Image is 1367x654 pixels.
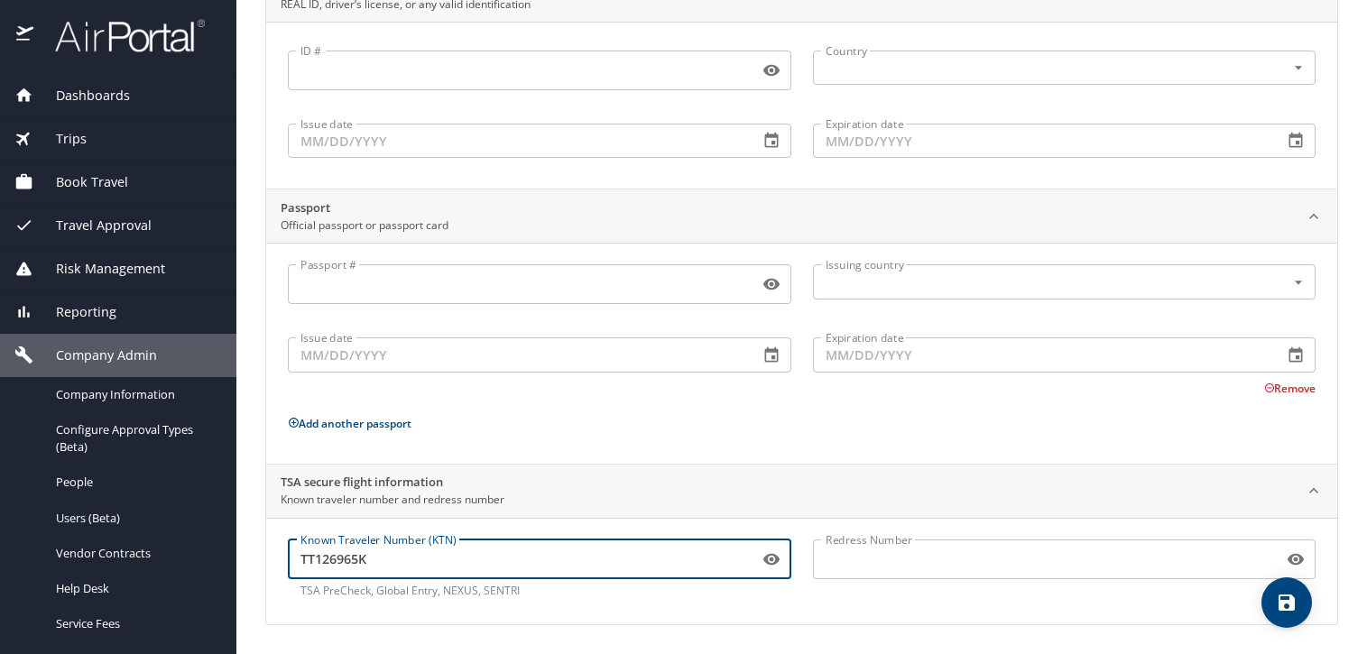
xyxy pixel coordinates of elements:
span: Dashboards [33,86,130,106]
span: Travel Approval [33,216,152,235]
div: PassportOfficial passport or passport card [266,189,1337,244]
span: Service Fees [56,615,215,632]
input: MM/DD/YYYY [288,124,744,158]
span: Reporting [33,302,116,322]
input: MM/DD/YYYY [813,124,1270,158]
h2: Passport [281,199,448,217]
input: MM/DD/YYYY [813,337,1270,372]
p: TSA PreCheck, Global Entry, NEXUS, SENTRI [300,583,779,599]
h2: TSA secure flight information [281,474,504,492]
button: Add another passport [288,416,411,431]
p: Known traveler number and redress number [281,492,504,508]
p: Official passport or passport card [281,217,448,234]
span: People [56,474,215,491]
button: save [1261,577,1312,628]
span: Trips [33,129,87,149]
span: Vendor Contracts [56,545,215,562]
span: Risk Management [33,259,165,279]
div: TSA secure flight informationKnown traveler number and redress number [266,465,1337,519]
div: TSA secure flight informationKnown traveler number and redress number [266,518,1337,624]
button: Open [1288,57,1309,78]
img: icon-airportal.png [16,18,35,53]
span: Company Admin [33,345,157,365]
span: Users (Beta) [56,510,215,527]
button: Open [1288,272,1309,293]
input: MM/DD/YYYY [288,337,744,372]
span: Book Travel [33,172,128,192]
span: Configure Approval Types (Beta) [56,421,215,456]
button: Remove [1264,381,1316,396]
img: airportal-logo.png [35,18,205,53]
span: Company Information [56,386,215,403]
div: Identification cardREAL ID, driver’s license, or any valid identification [266,22,1337,189]
div: PassportOfficial passport or passport card [266,243,1337,463]
span: Help Desk [56,580,215,597]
